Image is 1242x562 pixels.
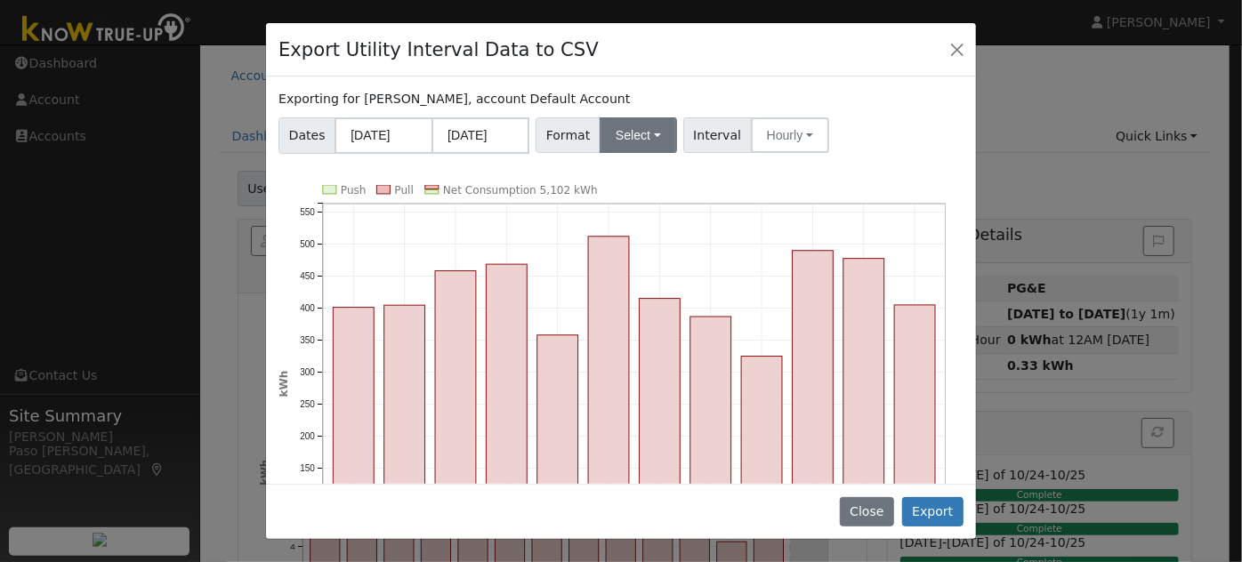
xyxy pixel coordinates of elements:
[751,117,829,153] button: Hourly
[840,497,894,527] button: Close
[600,117,677,153] button: Select
[443,184,598,197] text: Net Consumption 5,102 kWh
[341,184,367,197] text: Push
[278,90,630,108] label: Exporting for [PERSON_NAME], account Default Account
[300,303,315,313] text: 400
[945,36,970,61] button: Close
[395,184,414,197] text: Pull
[300,207,315,217] text: 550
[683,117,752,153] span: Interval
[278,36,599,64] h4: Export Utility Interval Data to CSV
[278,371,290,397] text: kWh
[300,463,315,473] text: 150
[300,399,315,409] text: 250
[300,335,315,345] text: 350
[300,239,315,249] text: 500
[278,117,335,154] span: Dates
[536,117,601,153] span: Format
[300,367,315,377] text: 300
[300,271,315,281] text: 450
[300,431,315,441] text: 200
[902,497,964,527] button: Export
